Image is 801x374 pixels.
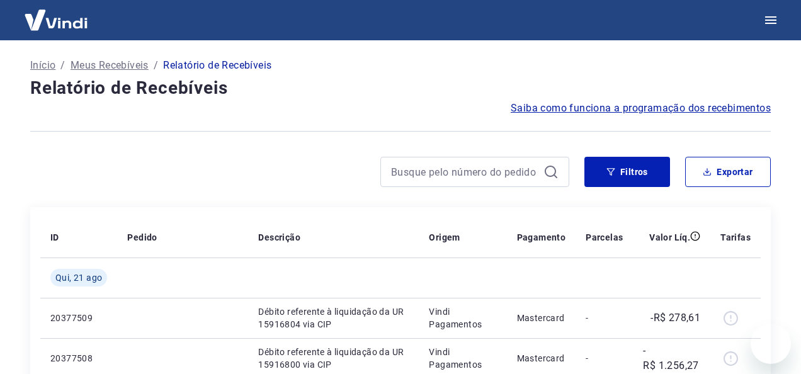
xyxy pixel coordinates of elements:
[586,352,623,365] p: -
[720,231,751,244] p: Tarifas
[127,231,157,244] p: Pedido
[50,231,59,244] p: ID
[391,162,538,181] input: Busque pelo número do pedido
[429,305,496,331] p: Vindi Pagamentos
[517,352,566,365] p: Mastercard
[685,157,771,187] button: Exportar
[71,58,149,73] a: Meus Recebíveis
[517,312,566,324] p: Mastercard
[584,157,670,187] button: Filtros
[50,312,107,324] p: 20377509
[154,58,158,73] p: /
[60,58,65,73] p: /
[30,58,55,73] a: Início
[429,346,496,371] p: Vindi Pagamentos
[429,231,460,244] p: Origem
[649,231,690,244] p: Valor Líq.
[50,352,107,365] p: 20377508
[586,312,623,324] p: -
[15,1,97,39] img: Vindi
[258,231,300,244] p: Descrição
[55,271,102,284] span: Qui, 21 ago
[650,310,700,326] p: -R$ 278,61
[586,231,623,244] p: Parcelas
[163,58,271,73] p: Relatório de Recebíveis
[258,305,409,331] p: Débito referente à liquidação da UR 15916804 via CIP
[511,101,771,116] a: Saiba como funciona a programação dos recebimentos
[517,231,566,244] p: Pagamento
[643,343,700,373] p: -R$ 1.256,27
[30,76,771,101] h4: Relatório de Recebíveis
[258,346,409,371] p: Débito referente à liquidação da UR 15916800 via CIP
[751,324,791,364] iframe: Botão para abrir a janela de mensagens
